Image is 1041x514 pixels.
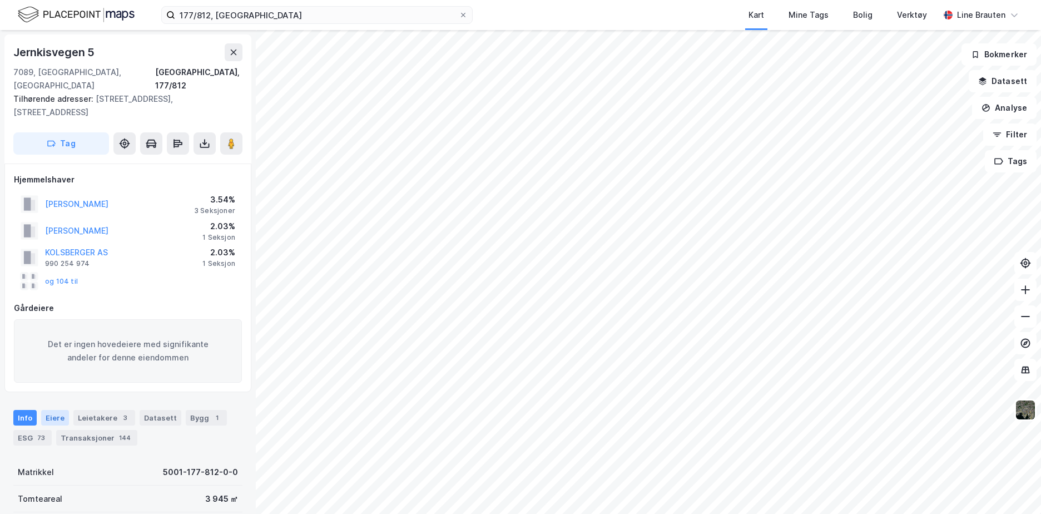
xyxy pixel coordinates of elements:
[14,319,242,383] div: Det er ingen hovedeiere med signifikante andeler for denne eiendommen
[14,173,242,186] div: Hjemmelshaver
[969,70,1037,92] button: Datasett
[120,412,131,423] div: 3
[897,8,927,22] div: Verktøy
[985,461,1041,514] iframe: Chat Widget
[18,5,135,24] img: logo.f888ab2527a4732fd821a326f86c7f29.svg
[13,410,37,426] div: Info
[1015,399,1036,421] img: 9k=
[202,233,235,242] div: 1 Seksjon
[202,259,235,268] div: 1 Seksjon
[985,150,1037,172] button: Tags
[194,206,235,215] div: 3 Seksjoner
[13,132,109,155] button: Tag
[205,492,238,506] div: 3 945 ㎡
[56,430,137,446] div: Transaksjoner
[41,410,69,426] div: Eiere
[163,466,238,479] div: 5001-177-812-0-0
[748,8,764,22] div: Kart
[13,430,52,446] div: ESG
[13,43,97,61] div: Jernkisvegen 5
[14,302,242,315] div: Gårdeiere
[983,123,1037,146] button: Filter
[13,94,96,103] span: Tilhørende adresser:
[18,466,54,479] div: Matrikkel
[73,410,135,426] div: Leietakere
[117,432,133,443] div: 144
[211,412,222,423] div: 1
[175,7,459,23] input: Søk på adresse, matrikkel, gårdeiere, leietakere eller personer
[985,461,1041,514] div: Kontrollprogram for chat
[972,97,1037,119] button: Analyse
[18,492,62,506] div: Tomteareal
[13,66,155,92] div: 7089, [GEOGRAPHIC_DATA], [GEOGRAPHIC_DATA]
[45,259,90,268] div: 990 254 974
[186,410,227,426] div: Bygg
[35,432,47,443] div: 73
[853,8,873,22] div: Bolig
[13,92,234,119] div: [STREET_ADDRESS], [STREET_ADDRESS]
[202,246,235,259] div: 2.03%
[194,193,235,206] div: 3.54%
[140,410,181,426] div: Datasett
[961,43,1037,66] button: Bokmerker
[957,8,1005,22] div: Line Brauten
[202,220,235,233] div: 2.03%
[789,8,829,22] div: Mine Tags
[155,66,242,92] div: [GEOGRAPHIC_DATA], 177/812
